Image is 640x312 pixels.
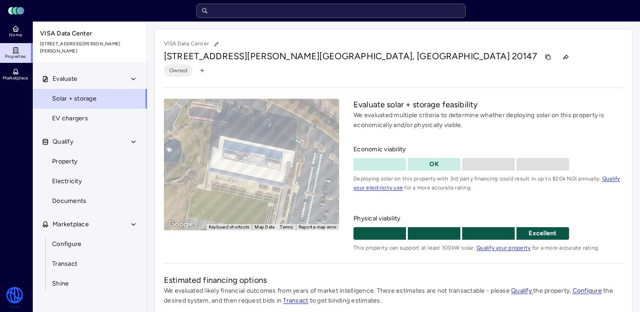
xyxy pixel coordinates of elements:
[353,174,623,192] span: Deploying solar on this property with 3rd party financing could result in up to $20k NOI annually...
[33,69,148,89] button: Evaluate
[353,214,623,224] span: Physical viability
[9,32,22,38] span: Home
[32,191,147,211] a: Documents
[52,239,81,249] span: Configure
[169,66,187,75] span: Owned
[164,51,319,62] span: [STREET_ADDRESS][PERSON_NAME]
[5,54,26,59] span: Properties
[52,196,86,206] span: Documents
[166,219,196,230] a: Open this area in Google Maps (opens a new window)
[3,75,28,81] span: Marketplace
[164,64,193,77] button: Owned
[164,286,623,306] p: We evaluated likely financial outcomes from years of market intelligence. These estimates are not...
[33,215,148,234] button: Marketplace
[283,297,308,304] a: Transact
[53,74,77,84] span: Evaluate
[353,176,620,191] a: Qualify your electricity use
[32,152,147,171] a: Property
[52,157,77,167] span: Property
[32,171,147,191] a: Electricity
[255,224,274,230] button: Map Data
[32,274,147,294] a: Shine
[53,220,89,229] span: Marketplace
[164,38,222,50] p: VISA Data Center
[209,224,250,230] button: Keyboard shortcuts
[52,259,77,269] span: Transact
[32,254,147,274] a: Transact
[32,89,147,109] a: Solar + storage
[32,109,147,128] a: EV chargers
[40,40,141,55] span: [STREET_ADDRESS][PERSON_NAME][PERSON_NAME]
[353,110,623,130] p: We evaluated multiple criteria to determine whether deploying solar on this property is economica...
[164,274,623,286] h2: Estimated financing options
[40,29,141,39] span: VISA Data Center
[353,243,623,252] span: This property can support at least 100kW solar. for a more accurate rating.
[280,224,293,229] a: Terms (opens in new tab)
[33,132,148,152] button: Qualify
[52,279,69,289] span: Shine
[477,245,530,251] a: Qualify your property
[5,287,24,308] img: Watershed
[408,159,460,169] p: OK
[32,234,147,254] a: Configure
[353,145,623,154] span: Economic viability
[319,51,537,62] span: [GEOGRAPHIC_DATA], [GEOGRAPHIC_DATA] 20147
[299,224,337,229] a: Report a map error
[166,219,196,230] img: Google
[52,114,88,123] span: EV chargers
[353,99,623,110] h2: Evaluate solar + storage feasibility
[52,94,97,104] span: Solar + storage
[516,229,569,238] p: Excellent
[511,287,533,294] a: Qualify
[573,287,602,294] a: Configure
[53,137,73,147] span: Qualify
[52,176,82,186] span: Electricity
